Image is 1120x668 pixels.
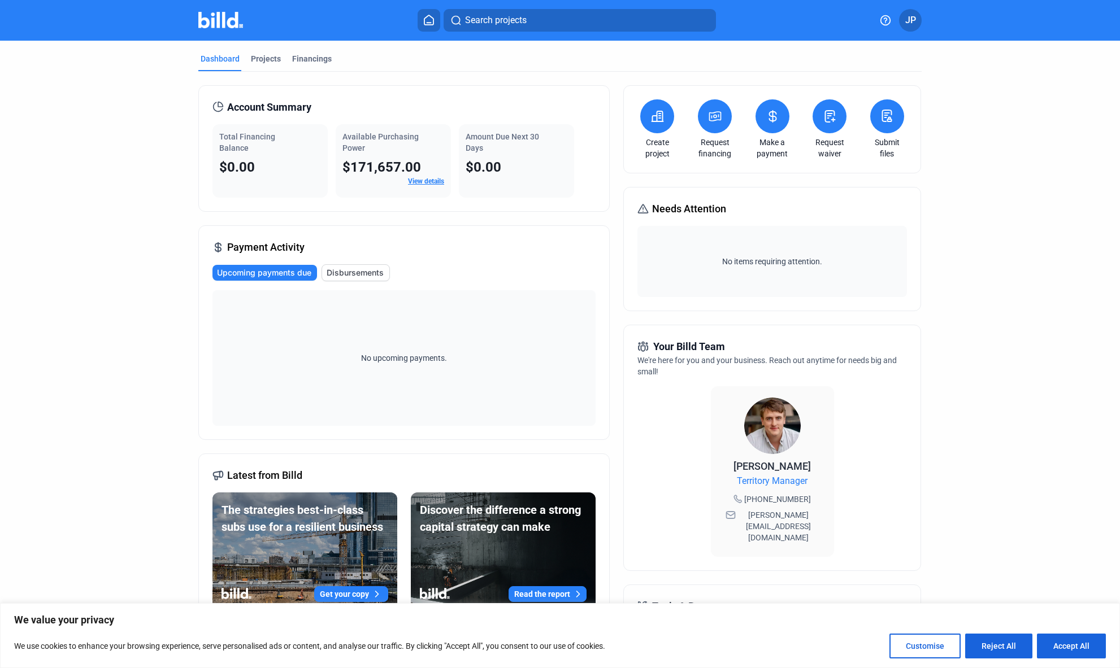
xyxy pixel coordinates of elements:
button: Get your copy [314,586,388,602]
a: Submit files [867,137,907,159]
span: Payment Activity [227,239,305,255]
button: Customise [889,634,961,658]
span: No upcoming payments. [354,352,454,364]
div: Financings [292,53,332,64]
a: Create project [637,137,677,159]
p: We use cookies to enhance your browsing experience, serve personalised ads or content, and analys... [14,639,605,653]
button: Reject All [965,634,1032,658]
span: Disbursements [327,267,384,278]
button: Disbursements [322,264,390,281]
a: Make a payment [753,137,792,159]
span: Tools & Resources [652,599,736,614]
button: Read the report [509,586,587,602]
div: The strategies best-in-class subs use for a resilient business [222,501,388,535]
a: View details [408,177,444,185]
div: Projects [251,53,281,64]
span: Amount Due Next 30 Days [466,132,539,152]
div: Dashboard [201,53,240,64]
span: Upcoming payments due [217,267,311,278]
span: [PERSON_NAME][EMAIL_ADDRESS][DOMAIN_NAME] [738,509,819,543]
button: JP [899,9,922,32]
span: Needs Attention [652,201,726,217]
span: Your Billd Team [653,339,725,355]
span: JP [905,14,916,27]
span: $171,657.00 [342,159,421,175]
span: Territory Manager [737,474,808,488]
button: Search projects [444,9,716,32]
span: Account Summary [227,99,311,115]
a: Request waiver [810,137,849,159]
span: We're here for you and your business. Reach out anytime for needs big and small! [637,356,897,376]
span: $0.00 [219,159,255,175]
div: Discover the difference a strong capital strategy can make [420,501,587,535]
p: We value your privacy [14,613,1106,627]
span: Latest from Billd [227,468,302,483]
img: Territory Manager [744,398,801,454]
a: Request financing [695,137,735,159]
span: [PERSON_NAME] [733,460,811,472]
img: Billd Company Logo [198,12,243,28]
button: Accept All [1037,634,1106,658]
span: Total Financing Balance [219,132,275,152]
span: No items requiring attention. [642,256,902,267]
button: Upcoming payments due [212,265,317,281]
span: $0.00 [466,159,501,175]
span: Available Purchasing Power [342,132,419,152]
span: [PHONE_NUMBER] [744,494,811,505]
span: Search projects [465,14,527,27]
